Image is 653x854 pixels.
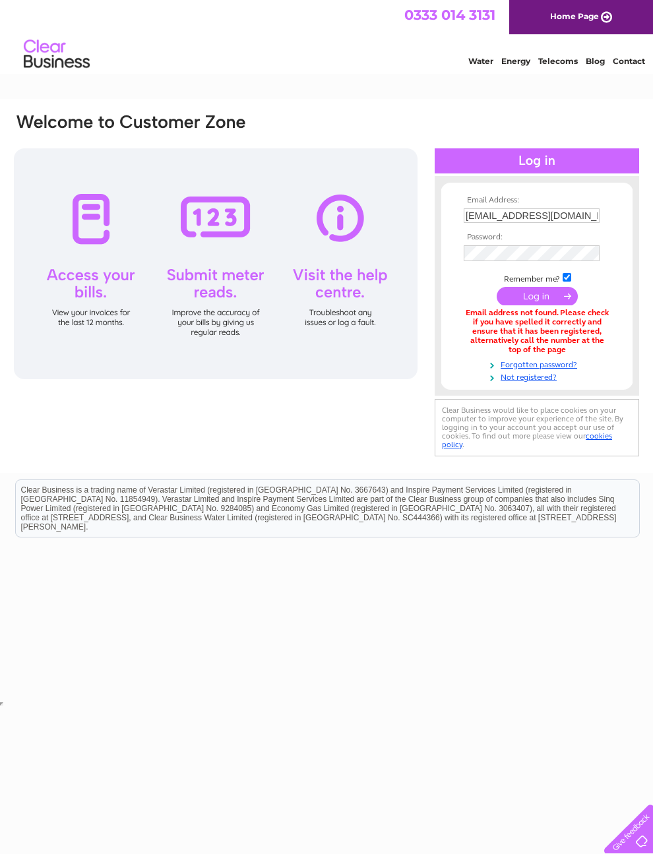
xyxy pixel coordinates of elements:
[404,7,495,23] a: 0333 014 3131
[16,7,639,64] div: Clear Business is a trading name of Verastar Limited (registered in [GEOGRAPHIC_DATA] No. 3667643...
[586,56,605,66] a: Blog
[464,357,613,370] a: Forgotten password?
[538,56,578,66] a: Telecoms
[464,370,613,382] a: Not registered?
[460,271,613,284] td: Remember me?
[460,233,613,242] th: Password:
[464,309,610,354] div: Email address not found. Please check if you have spelled it correctly and ensure that it has bee...
[460,196,613,205] th: Email Address:
[442,431,612,449] a: cookies policy
[613,56,645,66] a: Contact
[435,399,639,456] div: Clear Business would like to place cookies on your computer to improve your experience of the sit...
[468,56,493,66] a: Water
[23,34,90,75] img: logo.png
[501,56,530,66] a: Energy
[497,287,578,305] input: Submit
